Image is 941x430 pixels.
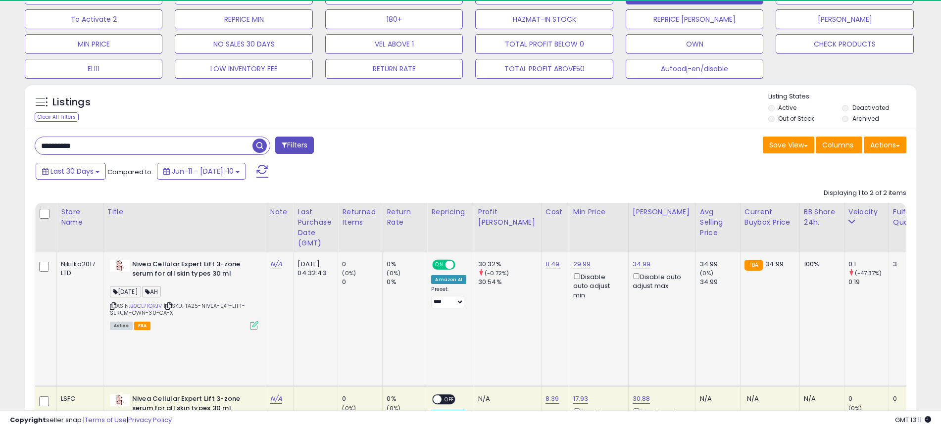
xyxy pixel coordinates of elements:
button: TOTAL PROFIT ABOVE50 [475,59,613,79]
button: OWN [626,34,763,54]
a: Terms of Use [85,415,127,425]
div: Displaying 1 to 2 of 2 items [824,189,906,198]
a: 17.93 [573,394,589,404]
button: CHECK PRODUCTS [776,34,913,54]
div: 0 [893,394,924,403]
div: Min Price [573,207,624,217]
div: 30.32% [478,260,541,269]
label: Archived [852,114,879,123]
div: 0 [342,394,382,403]
a: N/A [270,259,282,269]
div: Disable auto adjust max [633,271,688,290]
a: 11.49 [545,259,560,269]
span: Columns [822,140,853,150]
span: All listings currently available for purchase on Amazon [110,322,133,330]
button: NO SALES 30 DAYS [175,34,312,54]
small: (0%) [700,269,714,277]
span: | SKU: TA25-NIVEA-EXP-LIFT-SERUM-OWN-30-CA-X1 [110,302,246,317]
small: (-47.37%) [855,269,882,277]
small: (0%) [342,269,356,277]
span: AH [142,286,161,297]
button: REPRICE [PERSON_NAME] [626,9,763,29]
div: Cost [545,207,565,217]
div: [DATE] 04:32:43 [297,260,330,278]
strong: Copyright [10,415,46,425]
b: Nivea Cellular Expert Lift 3-zone serum for all skin types 30 ml [132,394,252,415]
div: Current Buybox Price [744,207,795,228]
div: Repricing [431,207,469,217]
img: 31FWSRuND2L._SL40_.jpg [110,260,130,272]
div: LSFC [61,394,96,403]
button: RETURN RATE [325,59,463,79]
span: OFF [454,261,470,269]
div: 0 [342,260,382,269]
span: Last 30 Days [50,166,94,176]
div: Amazon AI [431,275,466,284]
div: seller snap | | [10,416,172,425]
button: VEL ABOVE 1 [325,34,463,54]
div: 0% [387,260,427,269]
div: 0 [342,278,382,287]
div: N/A [804,394,837,403]
div: N/A [700,394,733,403]
button: Actions [864,137,906,153]
span: Compared to: [107,167,153,177]
button: REPRICE MIN [175,9,312,29]
div: 0.19 [848,278,889,287]
div: ASIN: [110,260,258,329]
div: Note [270,207,290,217]
div: Velocity [848,207,885,217]
button: Last 30 Days [36,163,106,180]
span: 2025-08-10 13:11 GMT [895,415,931,425]
div: Return Rate [387,207,423,228]
a: B0CL71QRJV [130,302,162,310]
div: Nikilko2017 LTD. [61,260,96,278]
span: ON [434,261,446,269]
div: [PERSON_NAME] [633,207,692,217]
button: Autoadj-en/disable [626,59,763,79]
button: To Activate 2 [25,9,162,29]
div: Title [107,207,262,217]
button: TOTAL PROFIT BELOW 0 [475,34,613,54]
div: 0% [387,394,427,403]
button: Columns [816,137,862,153]
small: (-0.72%) [485,269,509,277]
div: 0 [848,394,889,403]
button: ELI11 [25,59,162,79]
div: 0.1 [848,260,889,269]
button: Filters [275,137,314,154]
small: (0%) [387,269,400,277]
div: 30.54% [478,278,541,287]
h5: Listings [52,96,91,109]
div: Profit [PERSON_NAME] [478,207,537,228]
label: Out of Stock [778,114,814,123]
div: 34.99 [700,260,740,269]
a: 34.99 [633,259,651,269]
label: Active [778,103,796,112]
span: N/A [747,394,759,403]
button: Jun-11 - [DATE]-10 [157,163,246,180]
a: 8.39 [545,394,559,404]
label: Deactivated [852,103,890,112]
img: 31FWSRuND2L._SL40_.jpg [110,394,130,406]
div: 0% [387,278,427,287]
div: 3 [893,260,924,269]
div: Store Name [61,207,99,228]
button: Save View [763,137,814,153]
a: Privacy Policy [128,415,172,425]
div: Disable auto adjust min [573,271,621,300]
button: [PERSON_NAME] [776,9,913,29]
span: FBA [134,322,151,330]
span: [DATE] [110,286,141,297]
a: 30.88 [633,394,650,404]
div: 100% [804,260,837,269]
div: Fulfillable Quantity [893,207,927,228]
div: Avg Selling Price [700,207,736,238]
a: N/A [270,394,282,404]
button: LOW INVENTORY FEE [175,59,312,79]
div: Last Purchase Date (GMT) [297,207,334,248]
span: OFF [442,395,458,404]
span: 34.99 [765,259,784,269]
span: Jun-11 - [DATE]-10 [172,166,234,176]
p: Listing States: [768,92,916,101]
